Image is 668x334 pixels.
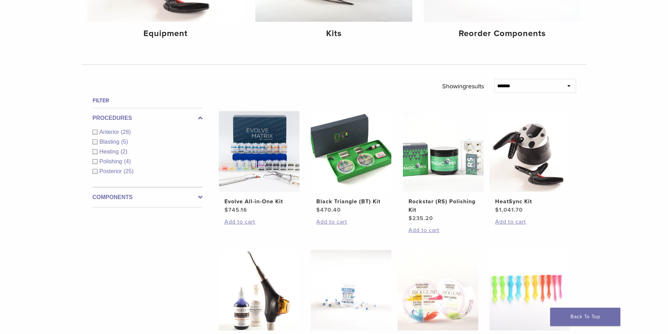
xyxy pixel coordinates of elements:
span: (4) [124,158,131,164]
label: Procedures [93,114,203,122]
span: (5) [121,139,128,145]
h4: Reorder Components [429,27,575,40]
bdi: 745.16 [224,206,247,213]
a: Evolve All-in-One KitEvolve All-in-One Kit $745.16 [218,111,300,214]
h4: Kits [261,27,407,40]
a: Back To Top [550,308,620,326]
bdi: 1,041.70 [495,206,523,213]
span: Polishing [100,158,124,164]
span: Blasting [100,139,121,145]
label: Components [93,193,203,202]
h4: Filter [93,96,203,105]
span: Heating [100,149,121,155]
p: Showing results [442,79,484,94]
img: Diamond Wedge Kits [398,250,478,330]
a: Add to cart: “Black Triangle (BT) Kit” [316,218,386,226]
img: Black Triangle (BT) Kit [311,111,391,192]
a: Add to cart: “Evolve All-in-One Kit” [224,218,294,226]
bdi: 470.40 [316,206,341,213]
a: Add to cart: “HeatSync Kit” [495,218,565,226]
img: Rockstar (RS) Polishing Kit [403,111,484,192]
span: (25) [124,168,134,174]
span: Anterior [100,129,121,135]
bdi: 235.20 [409,215,433,222]
span: (2) [121,149,128,155]
a: Rockstar (RS) Polishing KitRockstar (RS) Polishing Kit $235.20 [403,111,484,223]
span: $ [316,206,320,213]
span: Posterior [100,168,124,174]
h2: HeatSync Kit [495,197,565,206]
a: Add to cart: “Rockstar (RS) Polishing Kit” [409,226,478,234]
a: Black Triangle (BT) KitBlack Triangle (BT) Kit $470.40 [310,111,392,214]
span: $ [409,215,412,222]
img: BT Matrix Series [311,250,391,330]
span: $ [495,206,499,213]
span: (28) [121,129,131,135]
h2: Black Triangle (BT) Kit [316,197,386,206]
img: HeatSync Kit [490,111,570,192]
img: Evolve All-in-One Kit [219,111,299,192]
h2: Evolve All-in-One Kit [224,197,294,206]
h4: Equipment [93,27,239,40]
h2: Rockstar (RS) Polishing Kit [409,197,478,214]
img: Diamond Wedge and Long Diamond Wedge [490,250,570,330]
img: Blaster Kit [219,250,299,330]
a: HeatSync KitHeatSync Kit $1,041.70 [489,111,571,214]
span: $ [224,206,228,213]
